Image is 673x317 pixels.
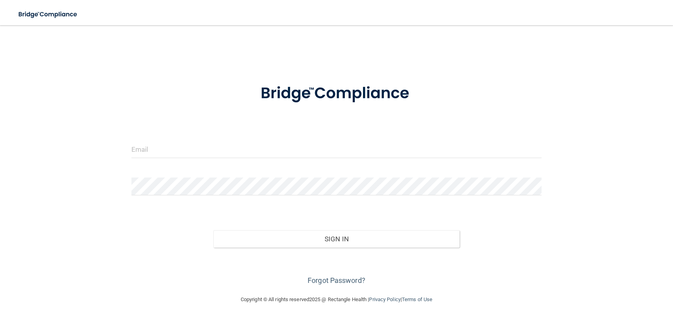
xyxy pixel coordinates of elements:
[213,230,460,248] button: Sign In
[12,6,85,23] img: bridge_compliance_login_screen.278c3ca4.svg
[192,287,481,312] div: Copyright © All rights reserved 2025 @ Rectangle Health | |
[131,140,542,158] input: Email
[369,296,400,302] a: Privacy Policy
[402,296,432,302] a: Terms of Use
[244,73,429,114] img: bridge_compliance_login_screen.278c3ca4.svg
[308,276,365,285] a: Forgot Password?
